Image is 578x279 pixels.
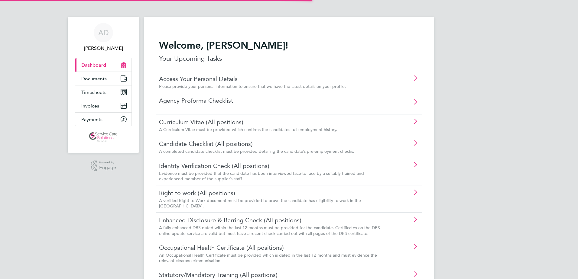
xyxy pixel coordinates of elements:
[89,132,118,142] img: servicecare-logo-retina.png
[159,84,346,89] span: Please provide your personal information to ensure that we have the latest details on your profile.
[159,140,385,148] a: Candidate Checklist (All positions)
[81,62,106,68] span: Dashboard
[75,45,132,52] span: Alicia Diyyo
[68,17,139,153] nav: Main navigation
[75,113,132,126] a: Payments
[75,99,132,112] a: Invoices
[159,244,385,252] a: Occupational Health Certificate (All positions)
[159,75,385,83] a: Access Your Personal Details
[81,89,106,95] span: Timesheets
[99,160,116,165] span: Powered by
[75,132,132,142] a: Go to home page
[159,54,419,63] p: Your Upcoming Tasks
[75,85,132,99] a: Timesheets
[91,160,116,172] a: Powered byEngage
[159,271,385,279] a: Statutory/Mandatory Training (All positions)
[159,118,385,126] a: Curriculum Vitae (All positions)
[159,97,385,104] a: Agency Proforma Checklist
[159,198,361,209] span: A verified Right to Work document must be provided to prove the candidate has eligibility to work...
[159,39,419,51] h2: Welcome, [PERSON_NAME]!
[98,29,109,37] span: AD
[159,149,354,154] span: A completed candidate checklist must be provided detailing the candidate’s pre-employment checks.
[75,23,132,52] a: AD[PERSON_NAME]
[81,103,99,109] span: Invoices
[159,171,364,181] span: Evidence must be provided that the candidate has been interviewed face-to-face by a suitably trai...
[159,127,337,132] span: A Curriculum Vitae must be provided which confirms the candidates full employment history.
[99,165,116,170] span: Engage
[159,216,385,224] a: Enhanced Disclosure & Barring Check (All positions)
[159,162,385,170] a: Identity Verification Check (All positions)
[75,72,132,85] a: Documents
[159,225,380,236] span: A fully enhanced DBS dated within the last 12 months must be provided for the candidate. Certific...
[75,58,132,72] a: Dashboard
[159,189,385,197] a: Right to work (All positions)
[81,76,107,82] span: Documents
[81,117,102,122] span: Payments
[159,252,377,263] span: An Occupational Health Certificate must be provided which is dated in the last 12 months and must...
